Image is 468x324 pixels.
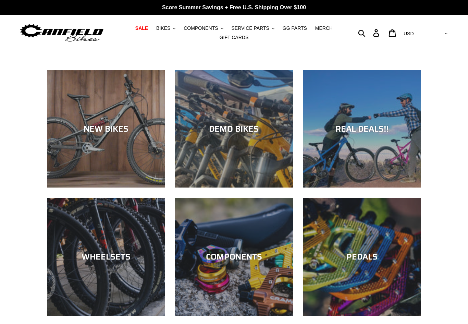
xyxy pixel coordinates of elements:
a: WHEELSETS [47,198,165,315]
div: COMPONENTS [175,252,293,262]
button: SERVICE PARTS [228,24,278,33]
a: DEMO BIKES [175,70,293,188]
a: COMPONENTS [175,198,293,315]
div: PEDALS [303,252,421,262]
a: GIFT CARDS [216,33,252,42]
a: GG PARTS [279,24,310,33]
button: COMPONENTS [180,24,226,33]
img: Canfield Bikes [19,22,104,44]
span: BIKES [156,25,170,31]
span: MERCH [315,25,333,31]
span: GG PARTS [283,25,307,31]
div: REAL DEALS!! [303,124,421,134]
button: BIKES [153,24,179,33]
a: PEDALS [303,198,421,315]
span: COMPONENTS [184,25,218,31]
div: NEW BIKES [47,124,165,134]
span: SALE [135,25,148,31]
a: REAL DEALS!! [303,70,421,188]
div: WHEELSETS [47,252,165,262]
span: SERVICE PARTS [231,25,269,31]
a: SALE [132,24,151,33]
div: DEMO BIKES [175,124,293,134]
a: MERCH [312,24,336,33]
span: GIFT CARDS [220,35,249,40]
a: NEW BIKES [47,70,165,188]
